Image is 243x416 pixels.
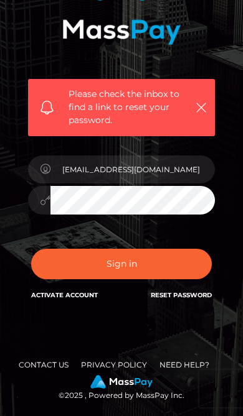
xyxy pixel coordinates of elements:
[31,291,98,299] a: Activate Account
[31,249,212,279] button: Sign in
[14,355,74,374] a: Contact Us
[155,355,214,374] a: Need Help?
[90,375,153,389] img: MassPay
[76,355,152,374] a: Privacy Policy
[50,155,215,183] input: E-mail...
[9,374,234,402] div: © 2025 , Powered by MassPay Inc.
[69,88,188,127] span: Please check the inbox to find a link to reset your password.
[151,291,212,299] a: Reset Password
